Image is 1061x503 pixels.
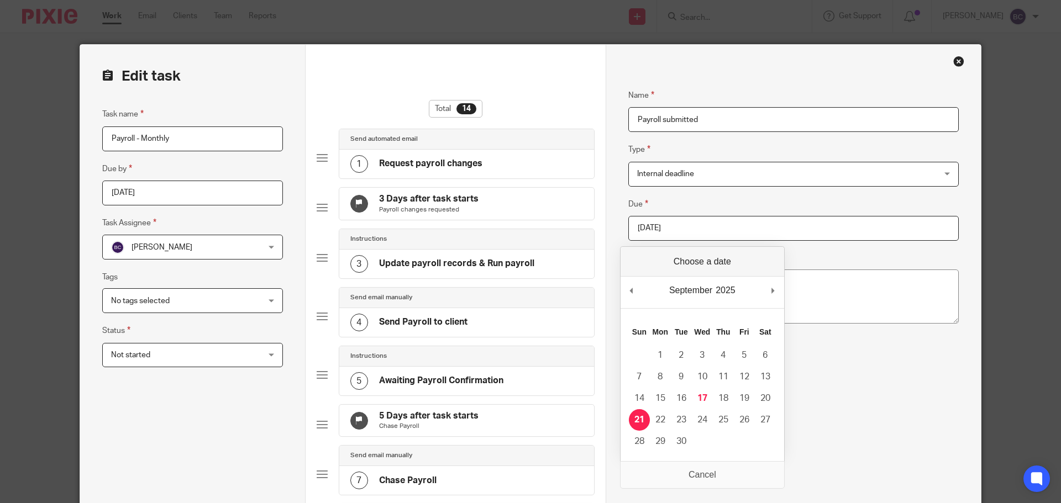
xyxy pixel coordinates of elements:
abbr: Tuesday [675,327,688,336]
h4: Send automated email [350,135,418,144]
button: 27 [755,409,776,431]
button: 7 [629,366,650,388]
div: September [668,282,714,299]
input: Pick a date [102,181,283,205]
button: 19 [734,388,755,409]
label: Due by [102,162,132,175]
div: 14 [456,103,476,114]
button: 26 [734,409,755,431]
img: svg%3E [111,241,124,254]
button: 16 [671,388,692,409]
h4: Awaiting Payroll Confirmation [379,375,503,386]
h4: Send Payroll to client [379,316,468,328]
button: 4 [713,345,734,366]
div: 7 [350,472,368,489]
button: 5 [734,345,755,366]
button: 18 [713,388,734,409]
h4: Chase Payroll [379,475,437,486]
h4: Request payroll changes [379,158,482,170]
label: Status [102,324,130,337]
button: 28 [629,431,650,452]
abbr: Monday [653,327,668,336]
input: Use the arrow keys to pick a date [628,216,959,241]
div: Total [429,100,482,118]
h4: Update payroll records & Run payroll [379,258,534,269]
div: 5 [350,372,368,390]
abbr: Friday [739,327,749,336]
h4: 5 Days after task starts [379,410,479,422]
button: 2 [671,345,692,366]
button: 21 [629,409,650,431]
h4: Instructions [350,352,387,361]
div: 4 [350,314,368,331]
div: 1 [350,155,368,173]
button: 20 [755,388,776,409]
button: 12 [734,366,755,388]
p: Chase Payroll [379,422,479,431]
span: Internal deadline [637,170,694,178]
h2: Edit task [102,67,283,86]
button: 15 [650,388,671,409]
abbr: Saturday [759,327,771,336]
button: 6 [755,345,776,366]
button: 10 [692,366,713,388]
h4: 3 Days after task starts [379,193,479,205]
button: 8 [650,366,671,388]
button: 17 [692,388,713,409]
button: 25 [713,409,734,431]
button: 24 [692,409,713,431]
label: Task name [102,108,144,120]
button: 13 [755,366,776,388]
button: 29 [650,431,671,452]
button: 1 [650,345,671,366]
h4: Instructions [350,235,387,243]
abbr: Wednesday [694,327,710,336]
h4: Send email manually [350,293,412,302]
p: Payroll changes requested [379,205,479,214]
button: 30 [671,431,692,452]
label: Due [628,198,648,210]
label: Name [628,89,654,102]
h4: Send email manually [350,451,412,460]
span: [PERSON_NAME] [132,243,192,251]
button: 23 [671,409,692,431]
button: Previous Month [626,282,637,299]
label: Tags [102,272,118,283]
div: 3 [350,255,368,273]
abbr: Thursday [716,327,730,336]
label: Task Assignee [102,216,156,229]
div: 2025 [714,282,737,299]
label: Type [628,143,650,156]
button: 14 [629,388,650,409]
button: 9 [671,366,692,388]
span: Not started [111,351,150,359]
abbr: Sunday [632,327,647,336]
button: 3 [692,345,713,366]
div: Close this dialog window [953,56,964,67]
button: 11 [713,366,734,388]
button: 22 [650,409,671,431]
button: Next Month [768,282,779,299]
span: No tags selected [111,297,170,305]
